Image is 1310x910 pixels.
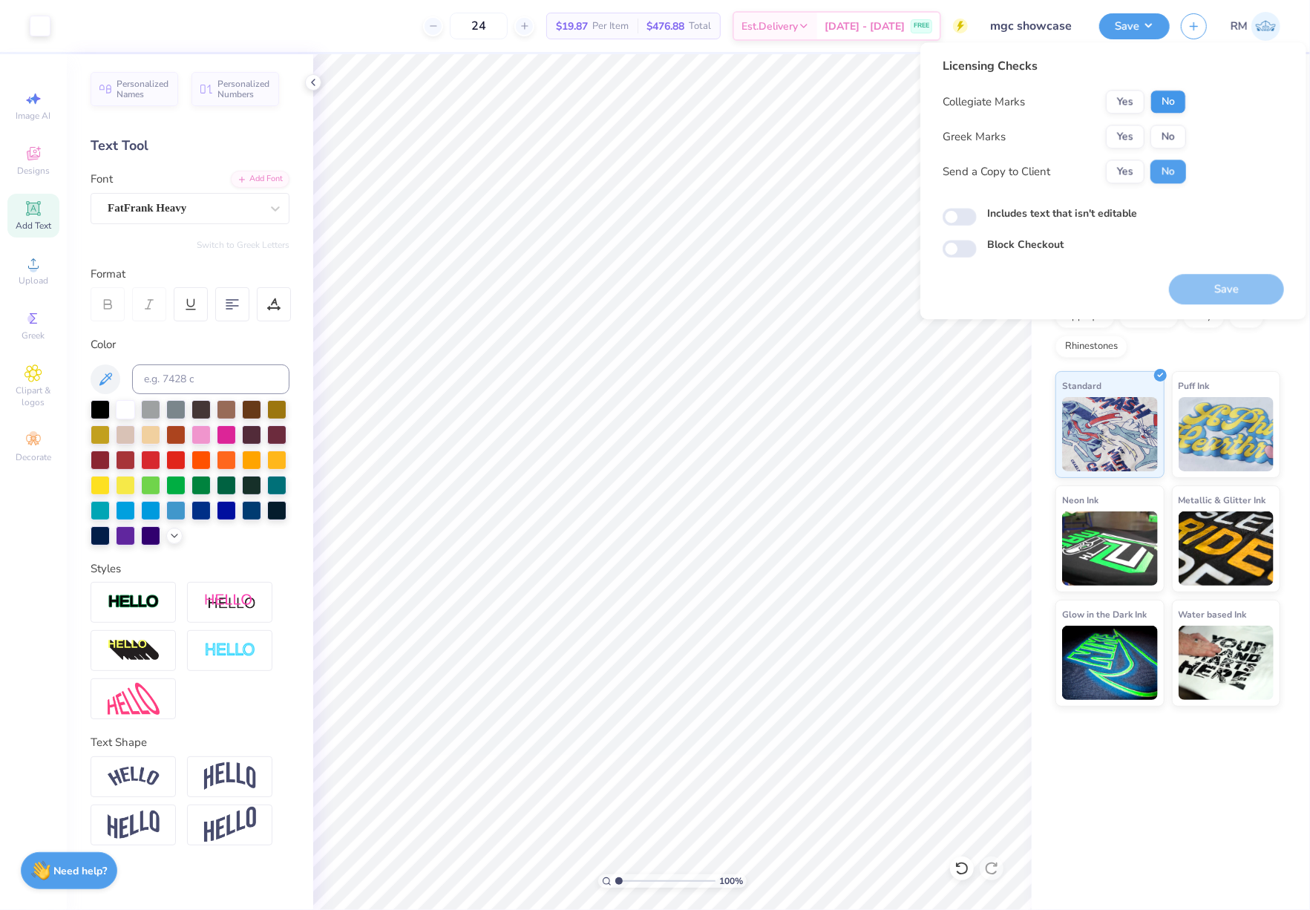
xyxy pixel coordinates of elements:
[943,128,1006,145] div: Greek Marks
[741,19,798,34] span: Est. Delivery
[7,384,59,408] span: Clipart & logos
[1251,12,1280,41] img: Ronald Manipon
[719,874,743,888] span: 100 %
[1062,378,1101,393] span: Standard
[1106,125,1144,148] button: Yes
[108,767,160,787] img: Arc
[1231,12,1280,41] a: RM
[689,19,711,34] span: Total
[979,11,1088,41] input: Untitled Design
[91,336,289,353] div: Color
[204,593,256,612] img: Shadow
[108,811,160,839] img: Flag
[1179,492,1266,508] span: Metallic & Glitter Ink
[91,136,289,156] div: Text Tool
[91,171,113,188] label: Font
[450,13,508,39] input: – –
[1062,626,1158,700] img: Glow in the Dark Ink
[914,21,929,31] span: FREE
[91,734,289,751] div: Text Shape
[132,364,289,394] input: e.g. 7428 c
[16,110,51,122] span: Image AI
[1179,626,1274,700] img: Water based Ink
[54,864,108,878] strong: Need help?
[22,330,45,341] span: Greek
[204,642,256,659] img: Negative Space
[1106,160,1144,183] button: Yes
[1062,492,1098,508] span: Neon Ink
[108,639,160,663] img: 3d Illusion
[556,19,588,34] span: $19.87
[1179,511,1274,586] img: Metallic & Glitter Ink
[646,19,684,34] span: $476.88
[1150,90,1186,114] button: No
[987,206,1137,221] label: Includes text that isn't editable
[231,171,289,188] div: Add Font
[1062,397,1158,471] img: Standard
[987,238,1064,253] label: Block Checkout
[1099,13,1170,39] button: Save
[825,19,905,34] span: [DATE] - [DATE]
[1179,397,1274,471] img: Puff Ink
[1150,125,1186,148] button: No
[1055,335,1127,358] div: Rhinestones
[16,220,51,232] span: Add Text
[217,79,270,99] span: Personalized Numbers
[943,94,1025,111] div: Collegiate Marks
[1106,90,1144,114] button: Yes
[1231,18,1248,35] span: RM
[592,19,629,34] span: Per Item
[1179,606,1247,622] span: Water based Ink
[108,594,160,611] img: Stroke
[117,79,169,99] span: Personalized Names
[204,762,256,790] img: Arch
[943,163,1050,180] div: Send a Copy to Client
[19,275,48,287] span: Upload
[1150,160,1186,183] button: No
[91,266,291,283] div: Format
[204,807,256,843] img: Rise
[1179,378,1210,393] span: Puff Ink
[17,165,50,177] span: Designs
[197,239,289,251] button: Switch to Greek Letters
[108,683,160,715] img: Free Distort
[91,560,289,577] div: Styles
[1062,511,1158,586] img: Neon Ink
[1062,606,1147,622] span: Glow in the Dark Ink
[16,451,51,463] span: Decorate
[943,57,1186,75] div: Licensing Checks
